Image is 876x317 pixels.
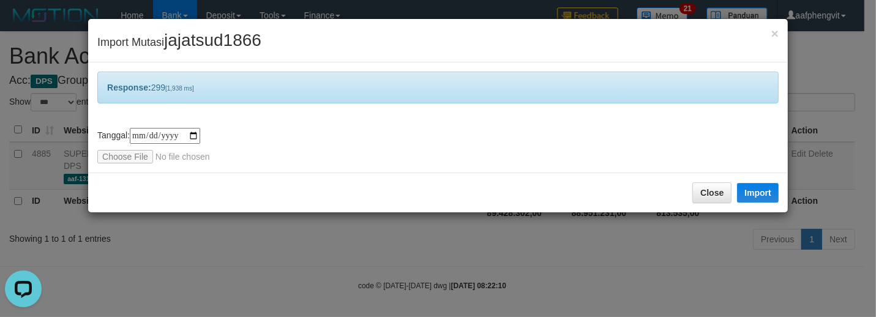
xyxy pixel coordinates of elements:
[737,183,779,203] button: Import
[165,85,194,92] span: [1,938 ms]
[107,83,151,92] b: Response:
[97,36,261,48] span: Import Mutasi
[771,26,779,40] span: ×
[164,31,261,50] span: jajatsud1866
[5,5,42,42] button: Open LiveChat chat widget
[97,128,779,163] div: Tanggal:
[97,72,779,103] div: 299
[692,182,732,203] button: Close
[771,27,779,40] button: Close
